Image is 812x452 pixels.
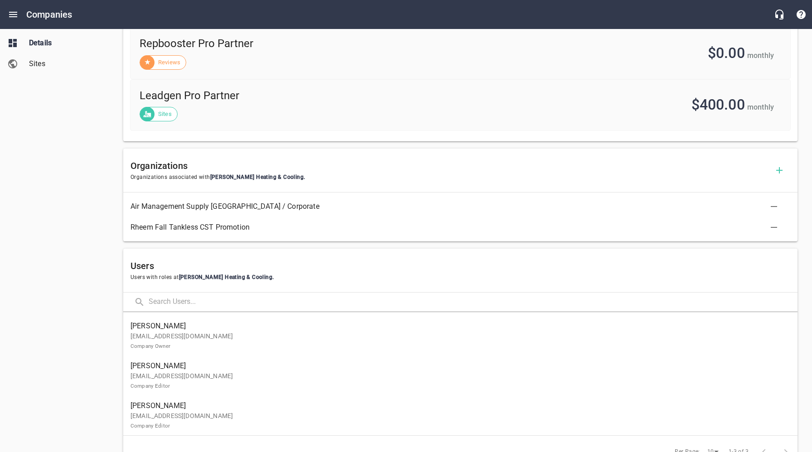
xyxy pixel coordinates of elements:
[140,89,458,103] span: Leadgen Pro Partner
[130,361,783,371] span: [PERSON_NAME]
[130,321,783,332] span: [PERSON_NAME]
[130,371,783,390] p: [EMAIL_ADDRESS][DOMAIN_NAME]
[130,332,783,351] p: [EMAIL_ADDRESS][DOMAIN_NAME]
[26,7,72,22] h6: Companies
[130,273,790,282] span: Users with roles at
[2,4,24,25] button: Open drawer
[768,159,790,181] button: Add Organization
[179,274,274,280] span: [PERSON_NAME] Heating & Cooling .
[123,316,797,356] a: [PERSON_NAME][EMAIL_ADDRESS][DOMAIN_NAME]Company Owner
[768,4,790,25] button: Live Chat
[130,423,170,429] small: Company Editor
[790,4,812,25] button: Support Portal
[747,51,774,60] span: monthly
[153,110,177,119] span: Sites
[130,411,783,430] p: [EMAIL_ADDRESS][DOMAIN_NAME]
[149,293,797,312] input: Search Users...
[130,259,790,273] h6: Users
[123,395,797,435] a: [PERSON_NAME][EMAIL_ADDRESS][DOMAIN_NAME]Company Editor
[130,173,768,182] span: Organizations associated with
[210,174,305,180] span: [PERSON_NAME] Heating & Cooling .
[130,400,783,411] span: [PERSON_NAME]
[123,356,797,395] a: [PERSON_NAME][EMAIL_ADDRESS][DOMAIN_NAME]Company Editor
[140,107,178,121] div: Sites
[691,96,745,113] span: $400.00
[763,196,785,217] button: Delete Association
[130,201,776,212] span: Air Management Supply [GEOGRAPHIC_DATA] / Corporate
[130,159,768,173] h6: Organizations
[29,58,98,69] span: Sites
[130,222,776,233] span: Rheem Fall Tankless CST Promotion
[763,216,785,238] button: Delete Association
[29,38,98,48] span: Details
[130,383,170,389] small: Company Editor
[140,55,186,70] div: Reviews
[708,44,745,62] span: $0.00
[140,37,474,51] span: Repbooster Pro Partner
[747,103,774,111] span: monthly
[153,58,186,67] span: Reviews
[130,343,170,349] small: Company Owner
